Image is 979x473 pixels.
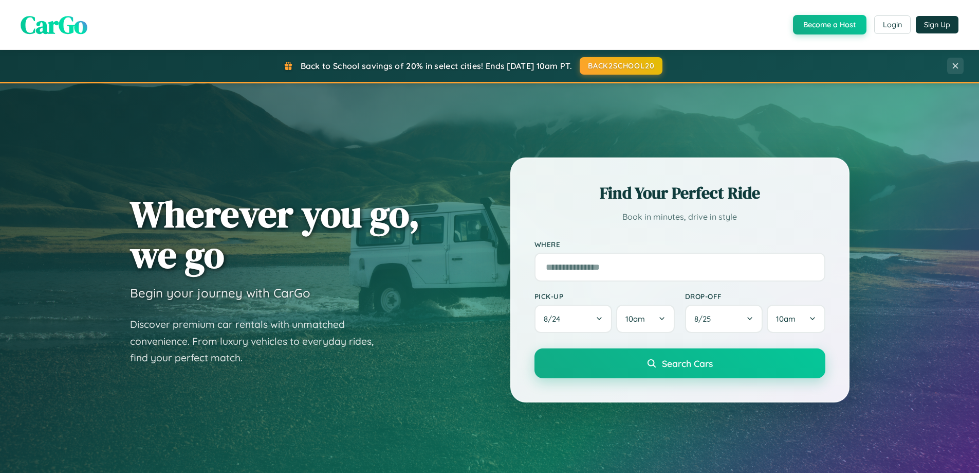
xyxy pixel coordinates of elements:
span: 8 / 25 [694,314,716,324]
h3: Begin your journey with CarGo [130,285,310,301]
button: BACK2SCHOOL20 [580,57,662,75]
button: 8/24 [534,305,613,333]
span: 10am [776,314,796,324]
span: Back to School savings of 20% in select cities! Ends [DATE] 10am PT. [301,61,572,71]
label: Pick-up [534,292,675,301]
button: 10am [767,305,825,333]
button: Login [874,15,911,34]
p: Discover premium car rentals with unmatched convenience. From luxury vehicles to everyday rides, ... [130,316,387,366]
span: Search Cars [662,358,713,369]
label: Where [534,240,825,249]
span: CarGo [21,8,87,42]
button: Sign Up [916,16,958,33]
label: Drop-off [685,292,825,301]
button: Search Cars [534,348,825,378]
button: Become a Host [793,15,866,34]
span: 10am [625,314,645,324]
button: 10am [616,305,674,333]
h1: Wherever you go, we go [130,194,420,275]
button: 8/25 [685,305,763,333]
span: 8 / 24 [544,314,565,324]
p: Book in minutes, drive in style [534,209,825,224]
h2: Find Your Perfect Ride [534,182,825,204]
